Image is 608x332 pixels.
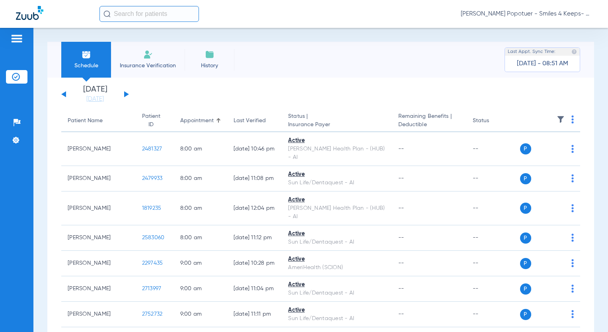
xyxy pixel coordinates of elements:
td: -- [466,191,520,225]
img: group-dot-blue.svg [571,259,574,267]
span: 2297435 [142,260,163,266]
td: [PERSON_NAME] [61,276,136,302]
span: 2713997 [142,286,162,291]
div: [PERSON_NAME] Health Plan - (HUB) - AI [288,145,385,162]
img: Zuub Logo [16,6,43,20]
img: group-dot-blue.svg [571,174,574,182]
span: P [520,258,531,269]
span: [DATE] - 08:51 AM [517,60,568,68]
img: group-dot-blue.svg [571,115,574,123]
img: hamburger-icon [10,34,23,43]
div: Sun Life/Dentaquest - AI [288,289,385,297]
td: 9:00 AM [174,302,227,327]
span: P [520,309,531,320]
a: [DATE] [71,95,119,103]
div: Active [288,137,385,145]
div: Active [288,170,385,179]
input: Search for patients [99,6,199,22]
td: [DATE] 10:28 PM [227,251,282,276]
div: Last Verified [234,117,276,125]
div: Appointment [180,117,214,125]
div: Active [288,306,385,314]
th: Remaining Benefits | [392,110,466,132]
td: -- [466,302,520,327]
img: group-dot-blue.svg [571,310,574,318]
td: -- [466,251,520,276]
span: P [520,143,531,154]
td: [PERSON_NAME] [61,302,136,327]
img: History [205,50,214,59]
td: [DATE] 11:12 PM [227,225,282,251]
div: Last Verified [234,117,266,125]
td: 8:00 AM [174,191,227,225]
td: [DATE] 11:04 PM [227,276,282,302]
td: 8:00 AM [174,132,227,166]
span: Last Appt. Sync Time: [508,48,555,56]
img: Manual Insurance Verification [143,50,153,59]
span: History [191,62,228,70]
td: -- [466,276,520,302]
div: Sun Life/Dentaquest - AI [288,179,385,187]
td: [PERSON_NAME] [61,191,136,225]
div: Patient ID [142,112,160,129]
th: Status [466,110,520,132]
td: [PERSON_NAME] [61,251,136,276]
td: 9:00 AM [174,251,227,276]
span: -- [398,235,404,240]
img: last sync help info [571,49,577,55]
div: Sun Life/Dentaquest - AI [288,314,385,323]
td: 8:00 AM [174,166,227,191]
img: group-dot-blue.svg [571,285,574,293]
div: Active [288,281,385,289]
div: Active [288,255,385,264]
img: Search Icon [103,10,111,18]
span: 2479933 [142,176,163,181]
span: -- [398,146,404,152]
td: [DATE] 12:04 PM [227,191,282,225]
span: -- [398,311,404,317]
td: -- [466,225,520,251]
img: filter.svg [557,115,565,123]
span: -- [398,176,404,181]
img: group-dot-blue.svg [571,204,574,212]
img: group-dot-blue.svg [571,145,574,153]
span: 2583060 [142,235,165,240]
span: Deductible [398,121,460,129]
span: 2752732 [142,311,163,317]
div: Sun Life/Dentaquest - AI [288,238,385,246]
div: Patient Name [68,117,103,125]
div: Active [288,196,385,204]
span: Insurance Payer [288,121,385,129]
div: Appointment [180,117,221,125]
span: P [520,232,531,244]
span: [PERSON_NAME] Popotuer - Smiles 4 Keeps- Allentown OS | Abra Dental [461,10,592,18]
td: 9:00 AM [174,276,227,302]
span: 1819235 [142,205,162,211]
div: Patient Name [68,117,129,125]
div: Active [288,230,385,238]
div: Patient ID [142,112,168,129]
span: -- [398,286,404,291]
td: [PERSON_NAME] [61,225,136,251]
div: AmeriHealth (SCION) [288,264,385,272]
td: [DATE] 11:08 PM [227,166,282,191]
td: [DATE] 10:46 PM [227,132,282,166]
td: [PERSON_NAME] [61,166,136,191]
th: Status | [282,110,392,132]
span: P [520,283,531,295]
td: [PERSON_NAME] [61,132,136,166]
div: [PERSON_NAME] Health Plan - (HUB) - AI [288,204,385,221]
td: -- [466,132,520,166]
td: [DATE] 11:11 PM [227,302,282,327]
li: [DATE] [71,86,119,103]
span: Schedule [67,62,105,70]
span: P [520,173,531,184]
span: -- [398,260,404,266]
img: group-dot-blue.svg [571,234,574,242]
span: -- [398,205,404,211]
img: Schedule [82,50,91,59]
span: Insurance Verification [117,62,179,70]
td: -- [466,166,520,191]
td: 8:00 AM [174,225,227,251]
span: 2481327 [142,146,162,152]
